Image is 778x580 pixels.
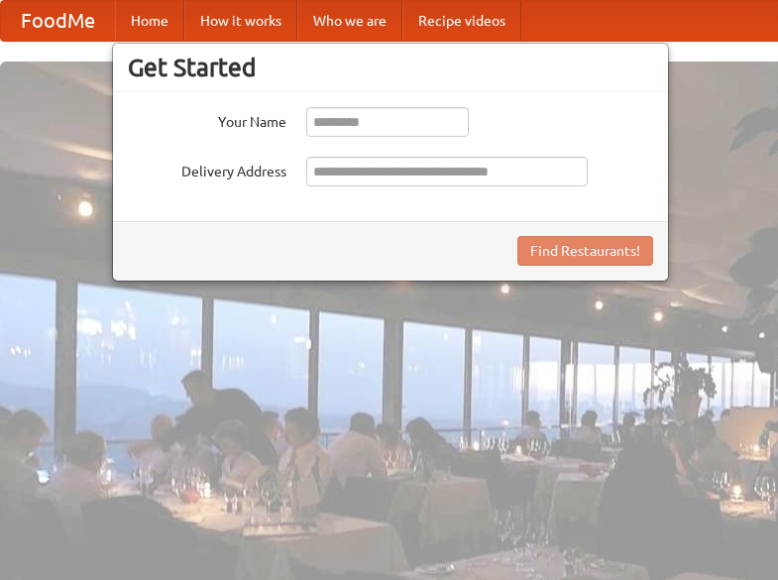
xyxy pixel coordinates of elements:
[128,107,286,132] label: Your Name
[115,1,184,41] a: Home
[128,53,653,82] h3: Get Started
[517,236,653,266] button: Find Restaurants!
[402,1,521,41] a: Recipe videos
[128,157,286,181] label: Delivery Address
[297,1,402,41] a: Who we are
[184,1,297,41] a: How it works
[1,1,115,41] a: FoodMe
